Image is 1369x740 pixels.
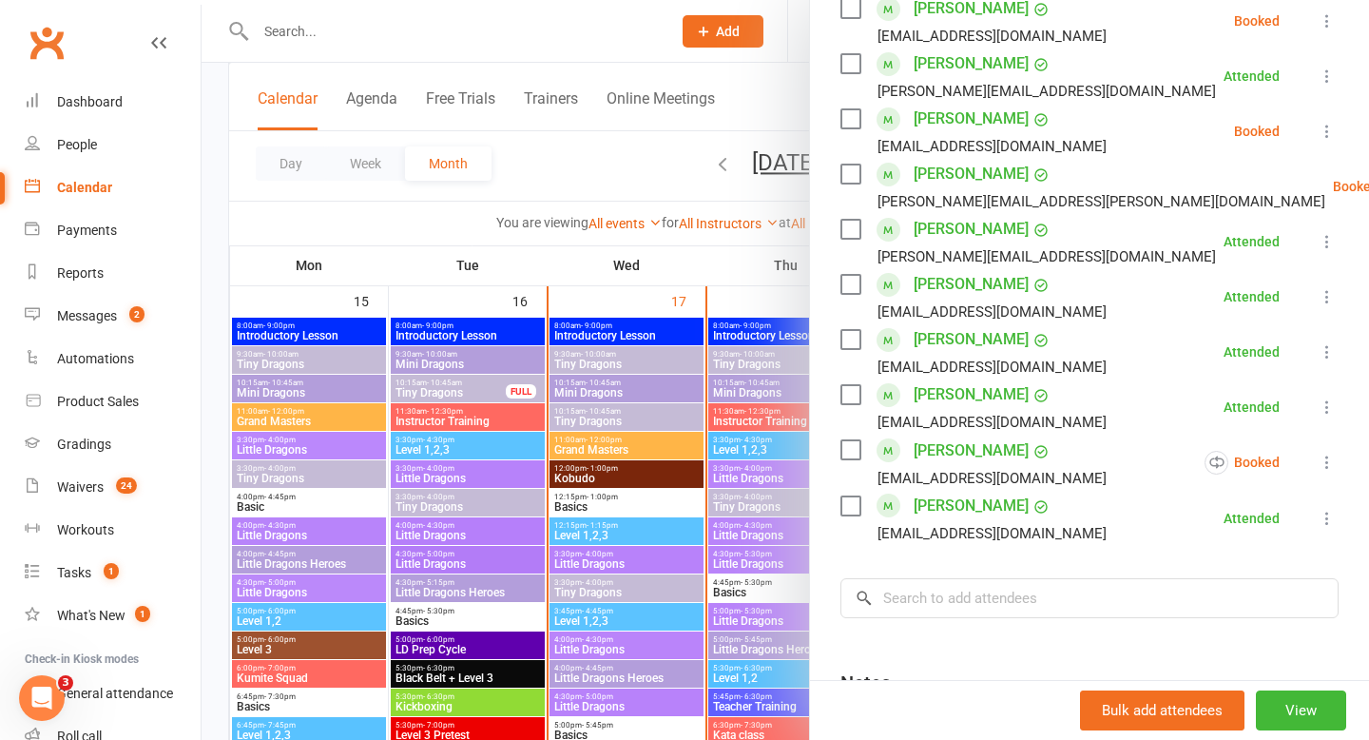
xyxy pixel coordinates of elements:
a: Clubworx [23,19,70,67]
a: Workouts [25,509,201,552]
a: People [25,124,201,166]
div: Workouts [57,522,114,537]
div: [PERSON_NAME][EMAIL_ADDRESS][DOMAIN_NAME] [877,79,1216,104]
div: Attended [1224,235,1280,248]
a: What's New1 [25,594,201,637]
a: Product Sales [25,380,201,423]
a: [PERSON_NAME] [914,269,1029,300]
span: 1 [104,563,119,579]
a: Waivers 24 [25,466,201,509]
a: [PERSON_NAME] [914,159,1029,189]
a: General attendance kiosk mode [25,672,201,715]
div: [EMAIL_ADDRESS][DOMAIN_NAME] [877,134,1107,159]
div: Attended [1224,512,1280,525]
a: Tasks 1 [25,552,201,594]
div: Automations [57,351,134,366]
div: Booked [1234,125,1280,138]
div: Product Sales [57,394,139,409]
div: What's New [57,608,125,623]
a: Reports [25,252,201,295]
a: Payments [25,209,201,252]
a: [PERSON_NAME] [914,104,1029,134]
a: [PERSON_NAME] [914,49,1029,79]
a: Automations [25,338,201,380]
div: Booked [1205,451,1280,475]
div: [EMAIL_ADDRESS][DOMAIN_NAME] [877,300,1107,324]
div: Calendar [57,180,112,195]
div: Dashboard [57,94,123,109]
a: Dashboard [25,81,201,124]
a: [PERSON_NAME] [914,324,1029,355]
iframe: Intercom live chat [19,675,65,721]
div: [PERSON_NAME][EMAIL_ADDRESS][PERSON_NAME][DOMAIN_NAME] [877,189,1325,214]
div: Tasks [57,565,91,580]
div: [EMAIL_ADDRESS][DOMAIN_NAME] [877,24,1107,49]
div: [EMAIL_ADDRESS][DOMAIN_NAME] [877,410,1107,435]
a: Messages 2 [25,295,201,338]
div: [PERSON_NAME][EMAIL_ADDRESS][DOMAIN_NAME] [877,244,1216,269]
span: 3 [58,675,73,691]
div: [EMAIL_ADDRESS][DOMAIN_NAME] [877,466,1107,491]
a: Gradings [25,423,201,466]
div: [EMAIL_ADDRESS][DOMAIN_NAME] [877,355,1107,380]
span: 24 [116,477,137,494]
div: People [57,137,97,152]
button: View [1256,691,1346,730]
a: [PERSON_NAME] [914,436,1029,466]
div: Waivers [57,479,104,495]
div: Payments [57,223,117,238]
input: Search to add attendees [840,578,1339,618]
span: 2 [129,306,145,322]
div: Attended [1224,290,1280,303]
a: [PERSON_NAME] [914,214,1029,244]
div: Gradings [57,437,111,452]
div: Messages [57,308,117,323]
span: 1 [135,606,150,622]
div: Attended [1224,69,1280,83]
div: Reports [57,265,104,281]
a: Calendar [25,166,201,209]
button: Bulk add attendees [1080,691,1244,730]
a: [PERSON_NAME] [914,380,1029,410]
div: Booked [1234,14,1280,28]
div: [EMAIL_ADDRESS][DOMAIN_NAME] [877,521,1107,546]
div: Attended [1224,345,1280,359]
a: [PERSON_NAME] [914,491,1029,521]
div: Notes [840,670,891,696]
div: Attended [1224,400,1280,414]
div: General attendance [57,686,173,701]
